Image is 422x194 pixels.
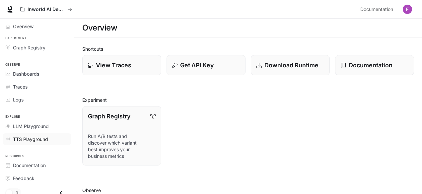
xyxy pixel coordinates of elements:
[167,55,246,75] button: Get API Key
[13,83,28,90] span: Traces
[3,68,71,80] a: Dashboards
[82,55,161,75] a: View Traces
[3,160,71,171] a: Documentation
[88,112,130,121] p: Graph Registry
[360,5,393,14] span: Documentation
[13,175,35,182] span: Feedback
[3,21,71,32] a: Overview
[3,172,71,184] a: Feedback
[13,70,39,77] span: Dashboards
[88,133,156,160] p: Run A/B tests and discover which variant best improves your business metrics
[3,94,71,105] a: Logs
[349,61,392,70] p: Documentation
[13,123,49,130] span: LLM Playground
[3,133,71,145] a: TTS Playground
[180,61,214,70] p: Get API Key
[3,120,71,132] a: LLM Playground
[264,61,318,70] p: Download Runtime
[13,44,45,51] span: Graph Registry
[17,3,75,16] button: All workspaces
[251,55,330,75] a: Download Runtime
[403,5,412,14] img: User avatar
[13,23,34,30] span: Overview
[82,106,161,165] a: Graph RegistryRun A/B tests and discover which variant best improves your business metrics
[358,3,398,16] a: Documentation
[82,187,414,194] h2: Observe
[3,42,71,53] a: Graph Registry
[82,97,414,103] h2: Experiment
[401,3,414,16] button: User avatar
[82,45,414,52] h2: Shortcuts
[96,61,131,70] p: View Traces
[3,81,71,93] a: Traces
[13,162,46,169] span: Documentation
[13,136,48,143] span: TTS Playground
[335,55,414,75] a: Documentation
[82,21,117,34] h1: Overview
[13,96,24,103] span: Logs
[28,7,65,12] p: Inworld AI Demos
